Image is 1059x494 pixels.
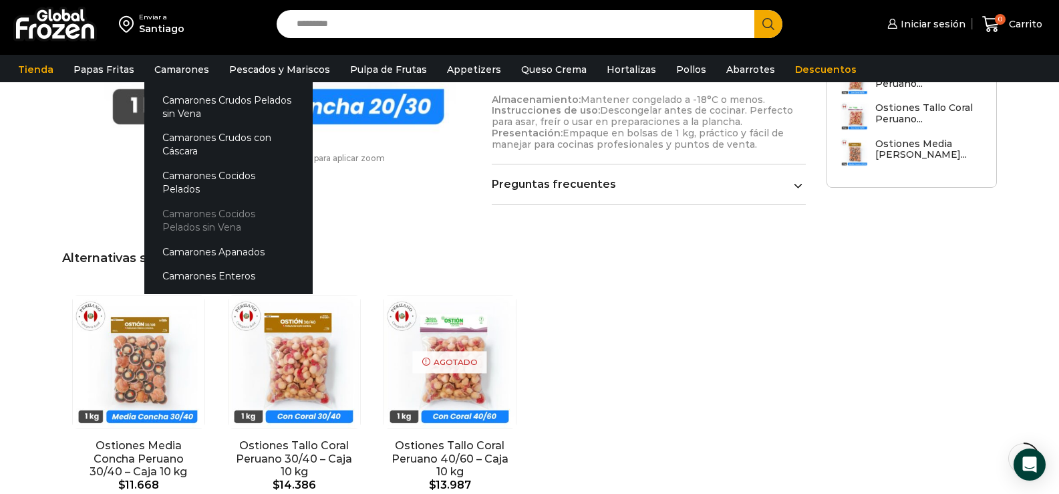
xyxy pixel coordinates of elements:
[119,13,139,35] img: address-field-icon.svg
[600,57,663,82] a: Hortalizas
[788,57,863,82] a: Descuentos
[1006,17,1042,31] span: Carrito
[273,479,280,491] span: $
[492,104,600,116] strong: Instrucciones de uso:
[343,57,434,82] a: Pulpa de Frutas
[144,201,313,239] a: Camarones Cocidos Pelados sin Vena
[492,127,563,139] strong: Presentación:
[118,479,126,491] span: $
[148,57,216,82] a: Camarones
[144,126,313,164] a: Camarones Crudos con Cáscara
[720,57,782,82] a: Abarrotes
[144,164,313,202] a: Camarones Cocidos Pelados
[979,9,1046,40] a: 0 Carrito
[429,479,436,491] span: $
[514,57,593,82] a: Queso Crema
[492,94,581,106] strong: Almacenamiento:
[62,251,194,265] span: Alternativas similares
[413,351,487,373] p: Agotado
[1014,449,1046,481] div: Open Intercom Messenger
[429,479,471,491] bdi: 13.987
[62,154,472,163] p: Pasa el mouse por encima de la imagen para aplicar zoom
[118,479,159,491] bdi: 11.668
[139,13,184,22] div: Enviar a
[139,22,184,35] div: Santiago
[841,138,984,167] a: Ostiones Media [PERSON_NAME]...
[11,57,60,82] a: Tienda
[273,479,316,491] bdi: 14.386
[144,88,313,126] a: Camarones Crudos Pelados sin Vena
[67,57,141,82] a: Papas Fritas
[875,67,984,90] h3: Ostiones Tallo Coral Peruano...
[897,17,965,31] span: Iniciar sesión
[841,102,984,131] a: Ostiones Tallo Coral Peruano...
[144,264,313,289] a: Camarones Enteros
[222,57,337,82] a: Pescados y Mariscos
[492,94,806,150] p: Mantener congelado a -18°C o menos. Descongelar antes de cocinar. Perfecto para asar, freír o usa...
[875,102,984,125] h3: Ostiones Tallo Coral Peruano...
[754,10,782,38] button: Search button
[440,57,508,82] a: Appetizers
[669,57,713,82] a: Pollos
[875,138,984,161] h3: Ostiones Media [PERSON_NAME]...
[390,439,510,478] a: Ostiones Tallo Coral Peruano 40/60 – Caja 10 kg
[492,178,806,191] a: Preguntas frecuentes
[995,14,1006,25] span: 0
[144,239,313,264] a: Camarones Apanados
[884,11,965,37] a: Iniciar sesión
[234,439,353,478] a: Ostiones Tallo Coral Peruano 30/40 – Caja 10 kg
[78,439,198,478] a: Ostiones Media Concha Peruano 30/40 – Caja 10 kg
